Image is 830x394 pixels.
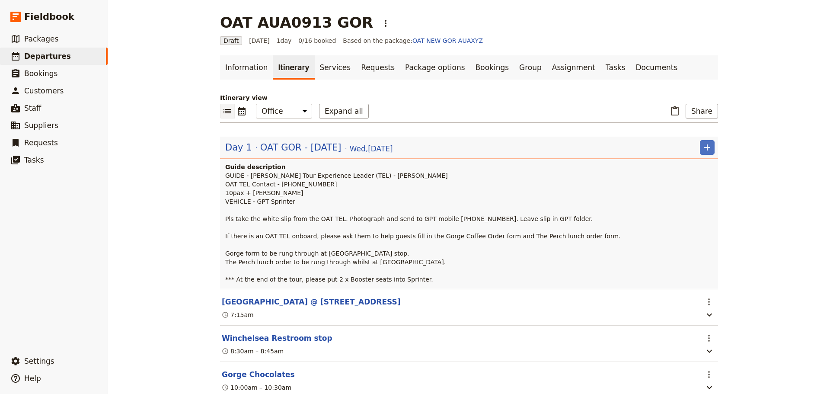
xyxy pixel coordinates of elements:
[277,36,292,45] span: 1 day
[222,369,295,380] button: Edit this itinerary item
[260,141,342,154] span: OAT GOR - [DATE]
[225,141,393,154] button: Edit day information
[220,55,273,80] a: Information
[315,55,356,80] a: Services
[686,104,718,119] button: Share
[24,156,44,164] span: Tasks
[222,383,291,392] div: 10:00am – 10:30am
[298,36,336,45] span: 0/16 booked
[222,311,254,319] div: 7:15am
[225,163,715,171] h4: Guide description
[702,295,716,309] button: Actions
[24,357,54,365] span: Settings
[273,55,314,80] a: Itinerary
[547,55,600,80] a: Assignment
[222,347,284,356] div: 8:30am – 8:45am
[350,144,393,154] span: Wed , [DATE]
[667,104,682,119] button: Paste itinerary item
[24,121,58,130] span: Suppliers
[222,333,332,343] button: Edit this itinerary item
[319,104,369,119] button: Expand all
[225,141,252,154] span: Day 1
[378,16,393,31] button: Actions
[225,171,715,284] p: GUIDE - [PERSON_NAME] Tour Experience Leader (TEL) - [PERSON_NAME] OAT TEL Contact - [PHONE_NUMBE...
[702,331,716,346] button: Actions
[222,297,401,307] button: Edit this itinerary item
[24,35,58,43] span: Packages
[235,104,249,119] button: Calendar view
[24,374,41,383] span: Help
[630,55,683,80] a: Documents
[249,36,269,45] span: [DATE]
[24,138,58,147] span: Requests
[24,104,41,112] span: Staff
[702,367,716,382] button: Actions
[220,36,242,45] span: Draft
[24,52,71,61] span: Departures
[400,55,470,80] a: Package options
[220,93,718,102] p: Itinerary view
[220,104,235,119] button: List view
[412,37,483,44] a: OAT NEW GOR AUAXYZ
[24,69,57,78] span: Bookings
[514,55,547,80] a: Group
[343,36,483,45] span: Based on the package:
[600,55,631,80] a: Tasks
[700,140,715,155] button: Add
[356,55,400,80] a: Requests
[470,55,514,80] a: Bookings
[24,86,64,95] span: Customers
[24,10,74,23] span: Fieldbook
[220,14,373,31] h1: OAT AUA0913 GOR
